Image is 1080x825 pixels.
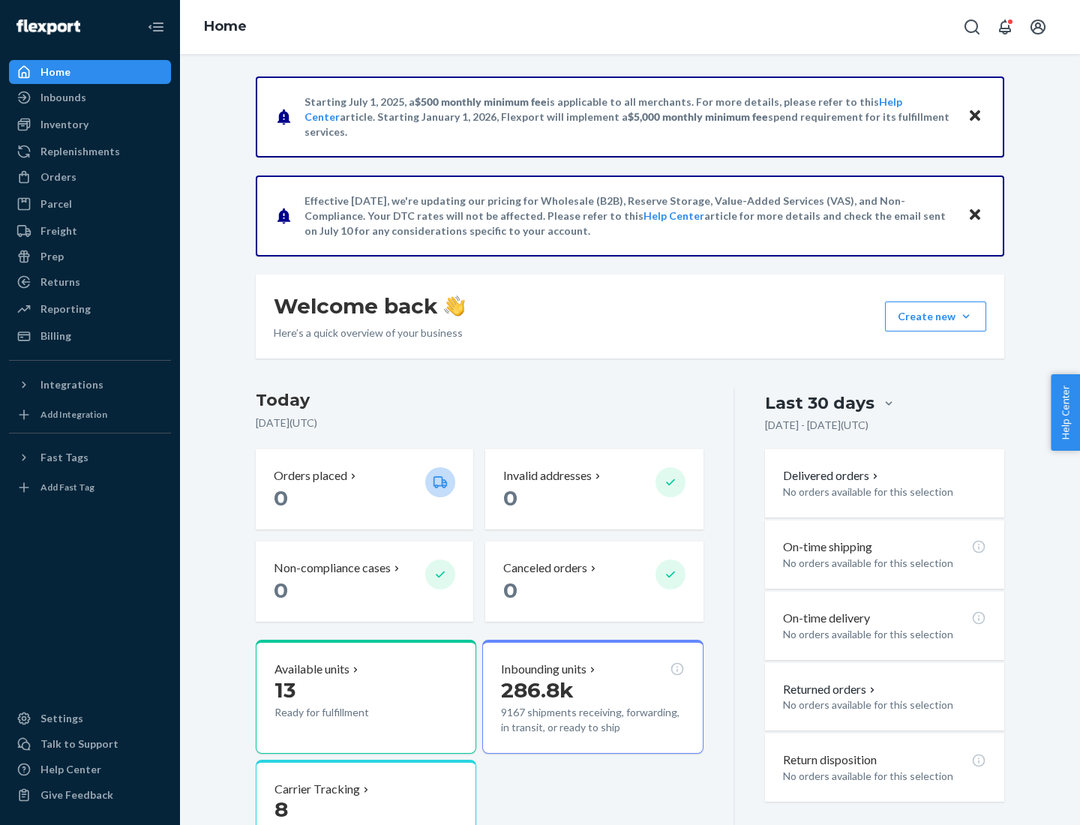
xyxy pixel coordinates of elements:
[40,450,88,465] div: Fast Tags
[643,209,704,222] a: Help Center
[503,485,517,511] span: 0
[501,661,586,678] p: Inbounding units
[783,697,986,712] p: No orders available for this selection
[9,112,171,136] a: Inventory
[765,418,868,433] p: [DATE] - [DATE] ( UTC )
[274,781,360,798] p: Carrier Tracking
[9,475,171,499] a: Add Fast Tag
[40,117,88,132] div: Inventory
[765,391,874,415] div: Last 30 days
[9,706,171,730] a: Settings
[9,165,171,189] a: Orders
[256,541,473,622] button: Non-compliance cases 0
[256,388,703,412] h3: Today
[783,538,872,556] p: On-time shipping
[40,169,76,184] div: Orders
[40,144,120,159] div: Replenishments
[40,787,113,802] div: Give Feedback
[9,324,171,348] a: Billing
[783,484,986,499] p: No orders available for this selection
[40,736,118,751] div: Talk to Support
[9,445,171,469] button: Fast Tags
[503,467,592,484] p: Invalid addresses
[783,556,986,571] p: No orders available for this selection
[40,408,107,421] div: Add Integration
[40,64,70,79] div: Home
[990,12,1020,42] button: Open notifications
[501,677,574,703] span: 286.8k
[9,139,171,163] a: Replenishments
[9,732,171,756] a: Talk to Support
[256,415,703,430] p: [DATE] ( UTC )
[957,12,987,42] button: Open Search Box
[274,485,288,511] span: 0
[885,301,986,331] button: Create new
[9,219,171,243] a: Freight
[40,762,101,777] div: Help Center
[9,270,171,294] a: Returns
[204,18,247,34] a: Home
[9,244,171,268] a: Prep
[304,193,953,238] p: Effective [DATE], we're updating our pricing for Wholesale (B2B), Reserve Storage, Value-Added Se...
[485,541,703,622] button: Canceled orders 0
[965,205,985,226] button: Close
[304,94,953,139] p: Starting July 1, 2025, a is applicable to all merchants. For more details, please refer to this a...
[256,449,473,529] button: Orders placed 0
[9,373,171,397] button: Integrations
[40,196,72,211] div: Parcel
[1051,374,1080,451] button: Help Center
[274,467,347,484] p: Orders placed
[783,769,986,784] p: No orders available for this selection
[783,627,986,642] p: No orders available for this selection
[485,449,703,529] button: Invalid addresses 0
[1023,12,1053,42] button: Open account menu
[783,467,881,484] button: Delivered orders
[40,711,83,726] div: Settings
[9,60,171,84] a: Home
[503,577,517,603] span: 0
[415,95,547,108] span: $500 monthly minimum fee
[40,249,64,264] div: Prep
[444,295,465,316] img: hand-wave emoji
[141,12,171,42] button: Close Navigation
[9,85,171,109] a: Inbounds
[482,640,703,754] button: Inbounding units286.8k9167 shipments receiving, forwarding, in transit, or ready to ship
[274,292,465,319] h1: Welcome back
[274,325,465,340] p: Here’s a quick overview of your business
[9,757,171,781] a: Help Center
[274,559,391,577] p: Non-compliance cases
[274,661,349,678] p: Available units
[501,705,684,735] p: 9167 shipments receiving, forwarding, in transit, or ready to ship
[274,705,413,720] p: Ready for fulfillment
[503,559,587,577] p: Canceled orders
[40,90,86,105] div: Inbounds
[965,106,985,127] button: Close
[256,640,476,754] button: Available units13Ready for fulfillment
[40,274,80,289] div: Returns
[274,796,288,822] span: 8
[16,19,80,34] img: Flexport logo
[9,297,171,321] a: Reporting
[783,681,878,698] button: Returned orders
[274,577,288,603] span: 0
[9,783,171,807] button: Give Feedback
[9,192,171,216] a: Parcel
[274,677,295,703] span: 13
[192,5,259,49] ol: breadcrumbs
[783,610,870,627] p: On-time delivery
[40,301,91,316] div: Reporting
[628,110,768,123] span: $5,000 monthly minimum fee
[9,403,171,427] a: Add Integration
[40,223,77,238] div: Freight
[40,377,103,392] div: Integrations
[40,328,71,343] div: Billing
[783,751,877,769] p: Return disposition
[40,481,94,493] div: Add Fast Tag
